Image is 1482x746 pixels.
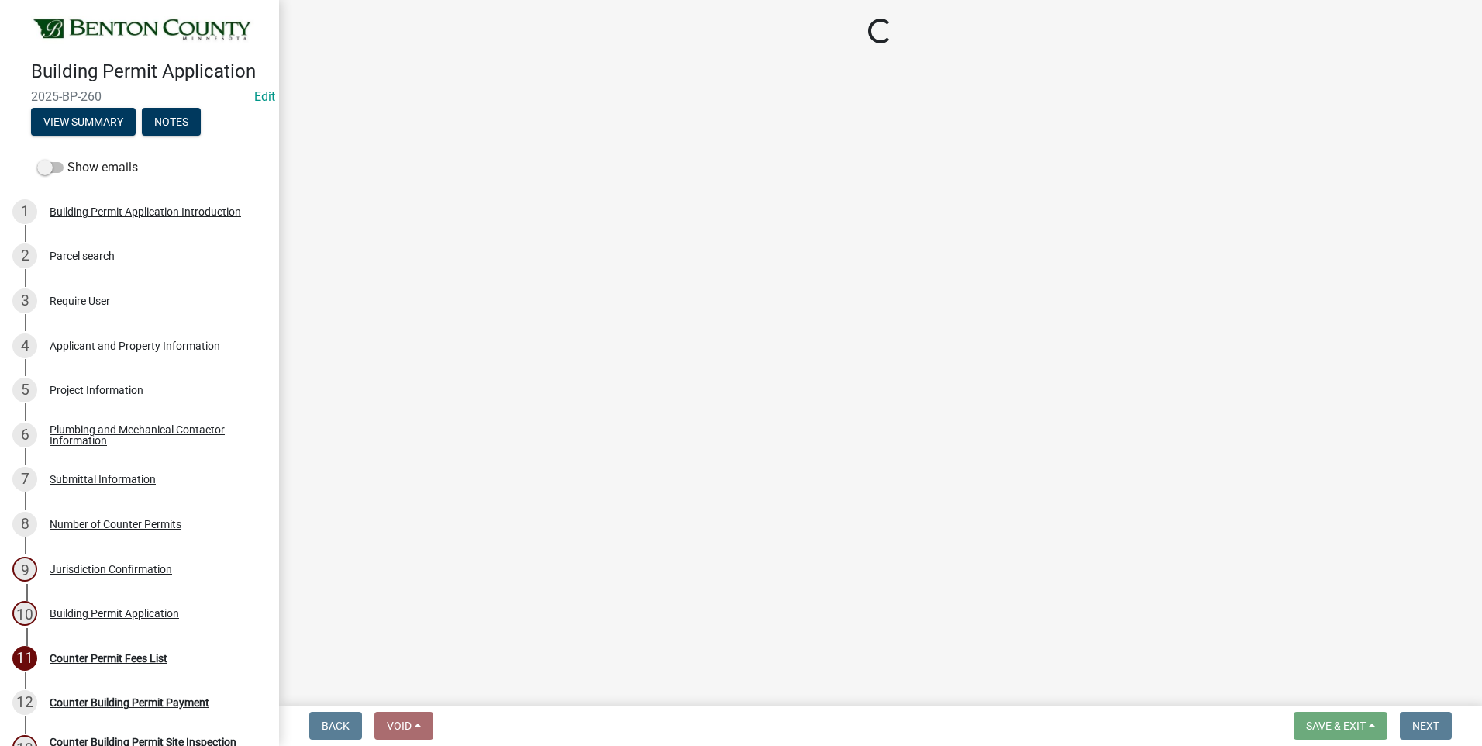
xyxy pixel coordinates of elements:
[50,340,220,351] div: Applicant and Property Information
[12,601,37,626] div: 10
[50,250,115,261] div: Parcel search
[374,712,433,740] button: Void
[50,653,167,664] div: Counter Permit Fees List
[50,697,209,708] div: Counter Building Permit Payment
[50,608,179,619] div: Building Permit Application
[50,424,254,446] div: Plumbing and Mechanical Contactor Information
[142,116,201,129] wm-modal-confirm: Notes
[12,243,37,268] div: 2
[254,89,275,104] wm-modal-confirm: Edit Application Number
[12,690,37,715] div: 12
[31,60,267,83] h4: Building Permit Application
[12,467,37,492] div: 7
[31,116,136,129] wm-modal-confirm: Summary
[50,474,156,485] div: Submittal Information
[12,512,37,537] div: 8
[31,108,136,136] button: View Summary
[50,385,143,395] div: Project Information
[12,378,37,402] div: 5
[37,158,138,177] label: Show emails
[1306,720,1366,732] span: Save & Exit
[12,199,37,224] div: 1
[322,720,350,732] span: Back
[1400,712,1452,740] button: Next
[50,295,110,306] div: Require User
[12,557,37,582] div: 9
[12,333,37,358] div: 4
[31,16,254,44] img: Benton County, Minnesota
[50,519,181,530] div: Number of Counter Permits
[12,423,37,447] div: 6
[254,89,275,104] a: Edit
[50,206,241,217] div: Building Permit Application Introduction
[12,288,37,313] div: 3
[1412,720,1439,732] span: Next
[1294,712,1387,740] button: Save & Exit
[50,564,172,575] div: Jurisdiction Confirmation
[12,646,37,671] div: 11
[387,720,412,732] span: Void
[31,89,248,104] span: 2025-BP-260
[142,108,201,136] button: Notes
[309,712,362,740] button: Back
